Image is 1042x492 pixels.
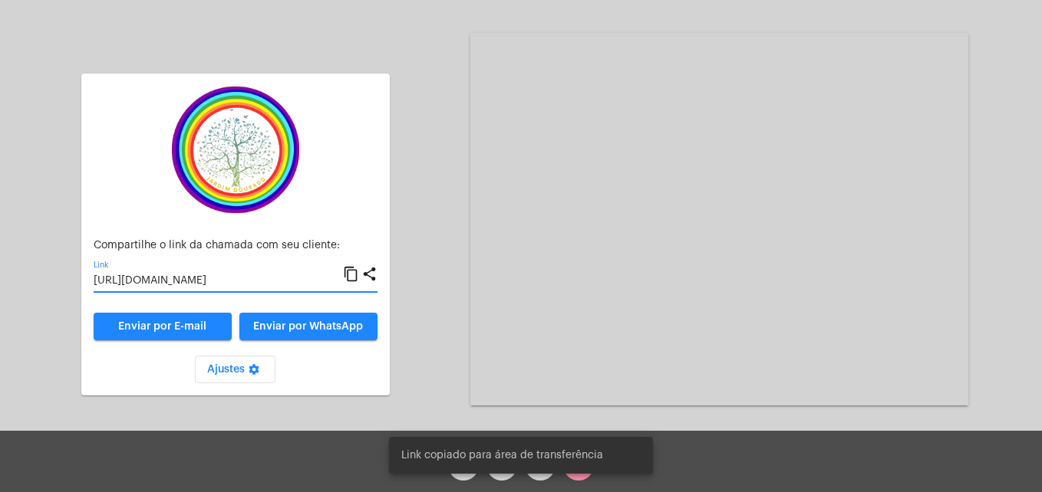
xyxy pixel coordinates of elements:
span: Link copiado para área de transferência [401,448,603,463]
img: c337f8d0-2252-6d55-8527-ab50248c0d14.png [159,86,312,214]
a: Enviar por E-mail [94,313,232,340]
span: Enviar por E-mail [118,321,206,332]
p: Compartilhe o link da chamada com seu cliente: [94,240,378,251]
mat-icon: share [361,265,378,284]
button: Ajustes [195,356,275,383]
mat-icon: content_copy [343,265,359,284]
span: Enviar por WhatsApp [253,321,363,332]
mat-icon: settings [245,363,263,382]
span: Ajustes [207,364,263,375]
button: Enviar por WhatsApp [239,313,378,340]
